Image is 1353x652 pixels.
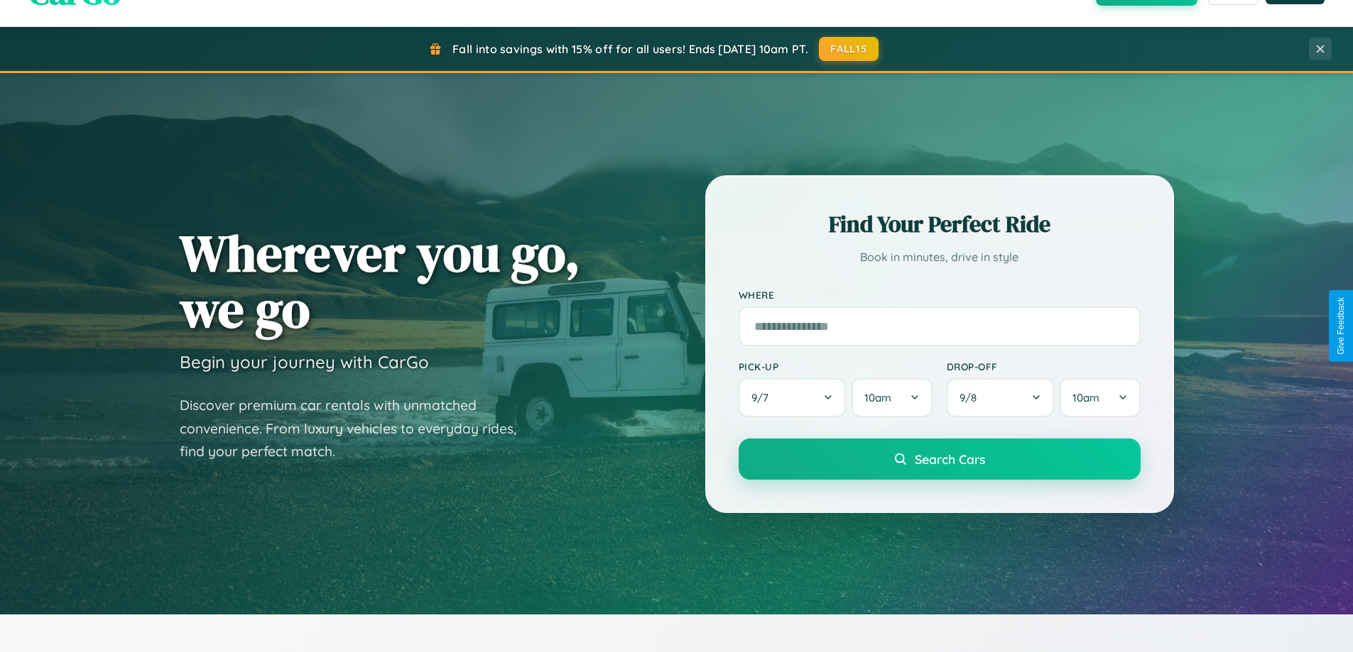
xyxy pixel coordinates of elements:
h1: Wherever you go, we go [180,225,580,337]
label: Pick-up [739,360,933,372]
button: 9/8 [947,378,1055,417]
label: Drop-off [947,360,1141,372]
label: Where [739,289,1141,301]
p: Book in minutes, drive in style [739,247,1141,267]
button: Search Cars [739,438,1141,480]
span: 9 / 8 [960,391,984,404]
button: 10am [1060,378,1140,417]
button: 10am [852,378,932,417]
button: FALL15 [819,37,879,61]
button: 9/7 [739,378,847,417]
span: 9 / 7 [751,391,776,404]
span: Search Cars [915,451,985,467]
div: Give Feedback [1336,297,1346,355]
h3: Begin your journey with CarGo [180,351,429,372]
span: Fall into savings with 15% off for all users! Ends [DATE] 10am PT. [452,42,808,56]
h2: Find Your Perfect Ride [739,209,1141,240]
p: Discover premium car rentals with unmatched convenience. From luxury vehicles to everyday rides, ... [180,394,535,463]
span: 10am [864,391,891,404]
span: 10am [1072,391,1099,404]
